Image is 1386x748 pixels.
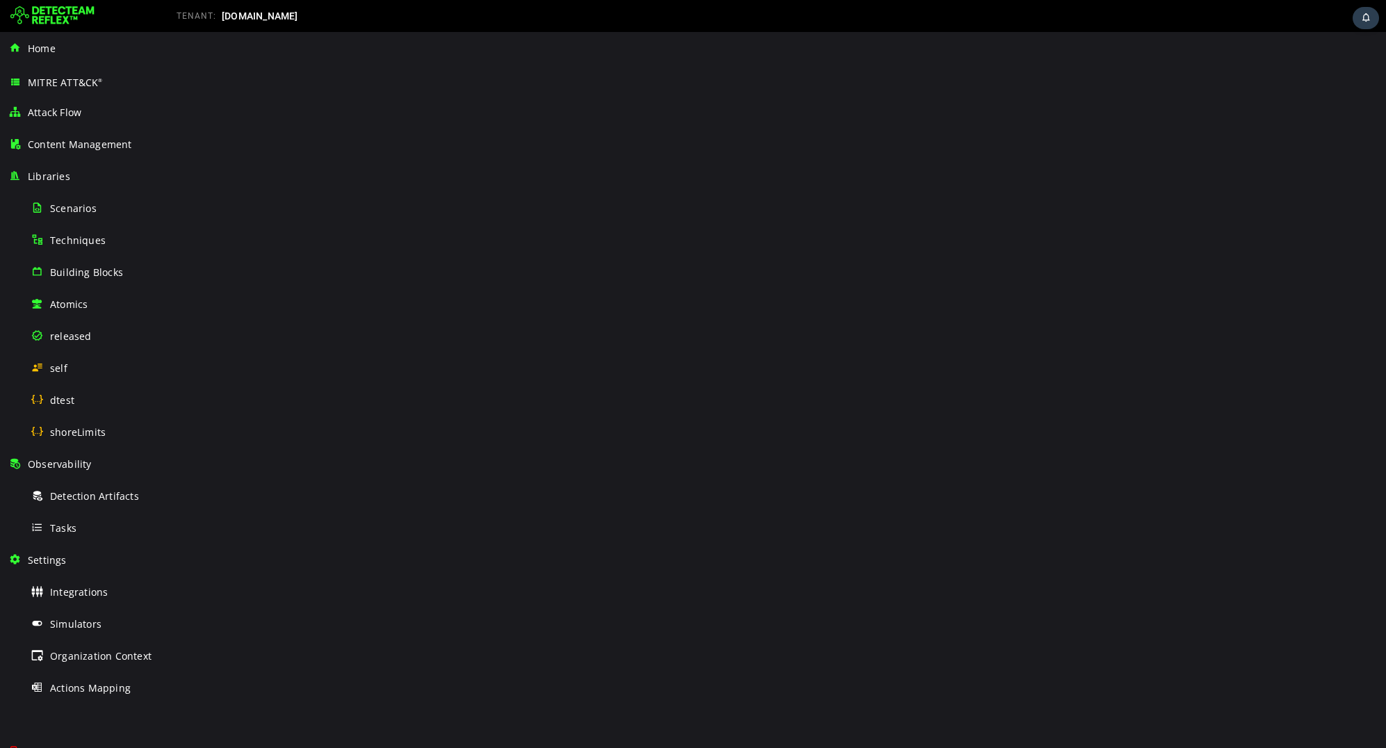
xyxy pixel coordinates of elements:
span: Actions Mapping [50,681,131,694]
span: Techniques [50,234,106,247]
span: Observability [28,457,92,471]
span: shoreLimits [50,425,106,439]
span: Organization Context [50,649,152,662]
span: Settings [28,553,67,567]
span: [DOMAIN_NAME] [222,10,298,22]
span: Detection Artifacts [50,489,139,503]
sup: ® [98,77,102,83]
span: dtest [50,393,74,407]
span: Scenarios [50,202,97,215]
span: Tasks [50,521,76,535]
div: Task Notifications [1353,7,1379,29]
span: Home [28,42,56,55]
span: TENANT: [177,11,216,21]
span: Building Blocks [50,266,123,279]
span: released [50,330,92,343]
span: self [50,361,67,375]
span: Libraries [28,170,70,183]
span: Integrations [50,585,108,599]
img: Detecteam logo [10,5,95,27]
span: Content Management [28,138,132,151]
span: Atomics [50,298,88,311]
span: Simulators [50,617,101,631]
span: Attack Flow [28,106,81,119]
span: MITRE ATT&CK [28,76,103,89]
